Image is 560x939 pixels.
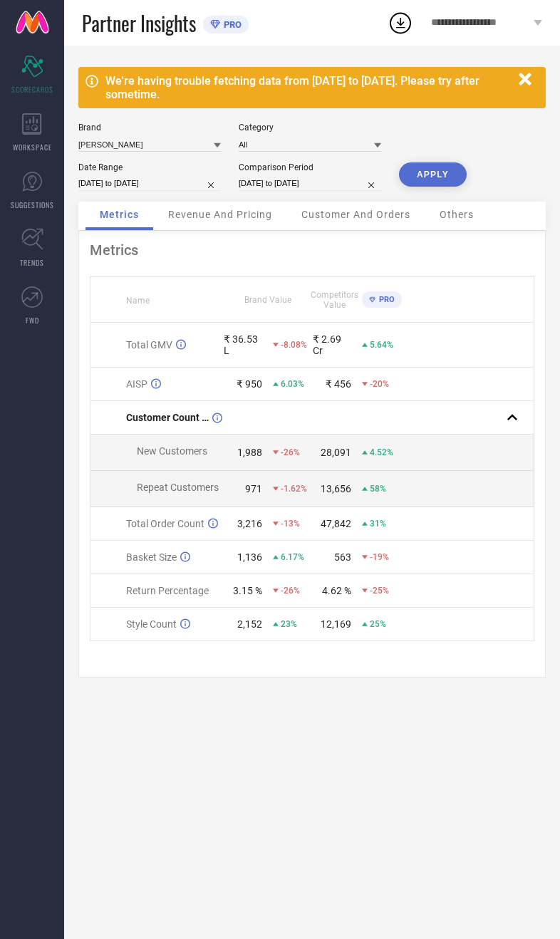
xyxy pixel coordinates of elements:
span: -25% [370,586,389,596]
span: Customer Count (New vs Repeat) [126,412,209,423]
span: 58% [370,484,386,494]
input: Select comparison period [239,176,381,191]
span: 23% [281,619,297,629]
span: Name [126,296,150,306]
span: -13% [281,519,300,529]
div: ₹ 456 [326,378,351,390]
div: 971 [245,483,262,494]
span: Customer And Orders [301,209,410,220]
span: -8.08% [281,340,307,350]
span: Total Order Count [126,518,204,529]
div: 3,216 [237,518,262,529]
span: Total GMV [126,339,172,351]
div: 4.62 % [322,585,351,596]
span: SUGGESTIONS [11,199,54,210]
span: Others [440,209,474,220]
span: AISP [126,378,147,390]
div: ₹ 36.53 L [224,333,262,356]
div: 3.15 % [233,585,262,596]
div: Open download list [388,10,413,36]
div: ₹ 2.69 Cr [313,333,351,356]
span: WORKSPACE [13,142,52,152]
div: 563 [334,551,351,563]
div: Metrics [90,242,534,259]
span: 6.03% [281,379,304,389]
span: FWD [26,315,39,326]
div: 1,988 [237,447,262,458]
span: Partner Insights [82,9,196,38]
div: 1,136 [237,551,262,563]
span: 31% [370,519,386,529]
input: Select date range [78,176,221,191]
span: SCORECARDS [11,84,53,95]
div: Category [239,123,381,133]
span: TRENDS [20,257,44,268]
span: Brand Value [244,295,291,305]
span: 6.17% [281,552,304,562]
span: Basket Size [126,551,177,563]
span: Repeat Customers [137,482,219,493]
span: Competitors Value [311,290,358,310]
button: APPLY [399,162,467,187]
span: 4.52% [370,447,393,457]
span: -26% [281,586,300,596]
span: 25% [370,619,386,629]
span: -19% [370,552,389,562]
span: Revenue And Pricing [168,209,272,220]
div: 47,842 [321,518,351,529]
span: Style Count [126,618,177,630]
span: -20% [370,379,389,389]
span: PRO [375,295,395,304]
span: New Customers [137,445,207,457]
div: Date Range [78,162,221,172]
span: -1.62% [281,484,307,494]
div: Comparison Period [239,162,381,172]
div: 2,152 [237,618,262,630]
div: Brand [78,123,221,133]
span: Metrics [100,209,139,220]
div: 12,169 [321,618,351,630]
div: ₹ 950 [237,378,262,390]
span: 5.64% [370,340,393,350]
div: We're having trouble fetching data from [DATE] to [DATE]. Please try after sometime. [105,74,512,101]
span: PRO [220,19,242,30]
span: Return Percentage [126,585,209,596]
div: 13,656 [321,483,351,494]
span: -26% [281,447,300,457]
div: 28,091 [321,447,351,458]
